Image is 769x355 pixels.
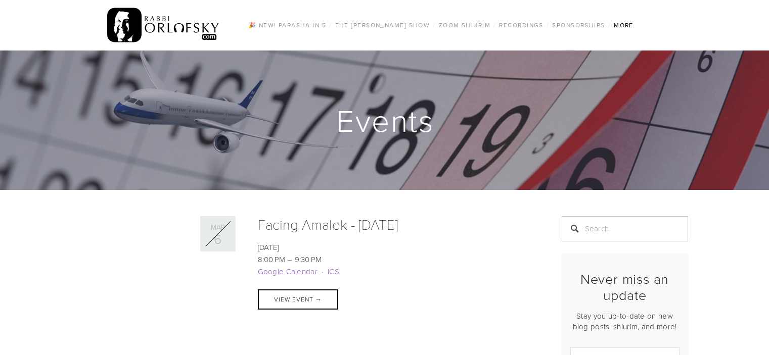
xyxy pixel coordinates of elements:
[258,266,318,277] a: Google Calendar
[570,311,680,332] p: Stay you up-to-date on new blog posts, shiurim, and more!
[245,19,329,32] a: 🎉 NEW! Parasha in 5
[258,242,279,252] time: [DATE]
[436,19,493,32] a: Zoom Shiurim
[258,289,338,310] a: View Event →
[547,21,549,29] span: /
[332,19,433,32] a: The [PERSON_NAME] Show
[107,6,220,45] img: RabbiOrlofsky.com
[328,266,339,277] a: ICS
[570,271,680,303] h2: Never miss an update
[493,21,496,29] span: /
[81,104,689,136] h1: Events
[295,254,322,265] time: 9:30 PM
[258,254,286,265] time: 8:00 PM
[549,19,608,32] a: Sponsorships
[329,21,332,29] span: /
[562,216,688,241] input: Search
[433,21,435,29] span: /
[258,215,398,234] a: Facing Amalek - [DATE]
[608,21,611,29] span: /
[203,232,233,245] div: 6
[611,19,637,32] a: More
[496,19,546,32] a: Recordings
[203,224,233,231] div: Mar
